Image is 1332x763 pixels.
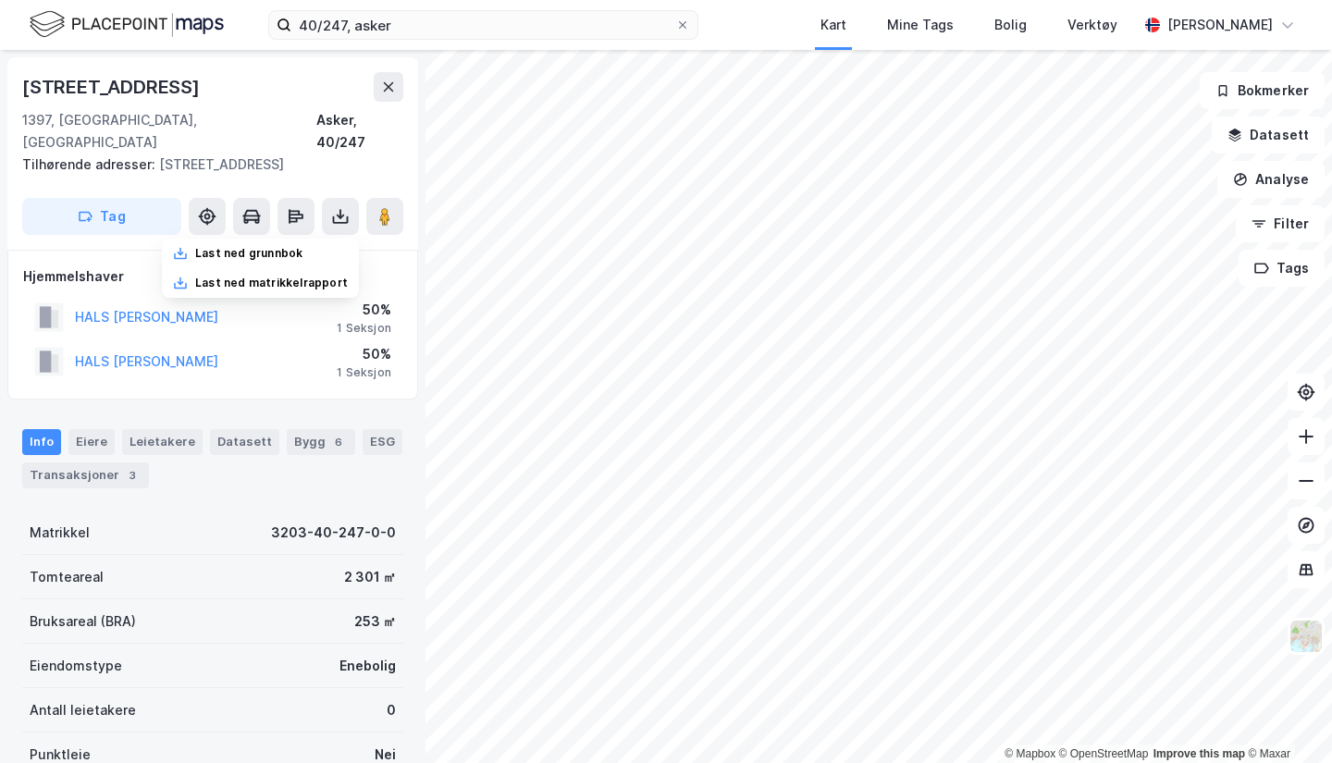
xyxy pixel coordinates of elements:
div: Enebolig [339,655,396,677]
span: Tilhørende adresser: [22,156,159,172]
div: Tomteareal [30,566,104,588]
button: Tags [1239,250,1325,287]
div: Bolig [994,14,1027,36]
a: OpenStreetMap [1059,747,1149,760]
div: [PERSON_NAME] [1167,14,1273,36]
input: Søk på adresse, matrikkel, gårdeiere, leietakere eller personer [291,11,675,39]
div: 6 [329,433,348,451]
div: 50% [337,343,391,365]
button: Analyse [1217,161,1325,198]
div: Mine Tags [887,14,954,36]
div: 2 301 ㎡ [344,566,396,588]
div: Asker, 40/247 [316,109,403,154]
div: Eiere [68,429,115,455]
div: ESG [363,429,402,455]
iframe: Chat Widget [1239,674,1332,763]
div: [STREET_ADDRESS] [22,154,388,176]
div: Hjemmelshaver [23,265,402,288]
div: Bygg [287,429,355,455]
div: 3203-40-247-0-0 [271,522,396,544]
button: Datasett [1212,117,1325,154]
div: 50% [337,299,391,321]
div: Last ned matrikkelrapport [195,276,348,290]
img: Z [1289,619,1324,654]
div: Antall leietakere [30,699,136,721]
a: Mapbox [1005,747,1055,760]
div: 1397, [GEOGRAPHIC_DATA], [GEOGRAPHIC_DATA] [22,109,316,154]
div: 3 [123,466,142,485]
div: Leietakere [122,429,203,455]
a: Improve this map [1153,747,1245,760]
img: logo.f888ab2527a4732fd821a326f86c7f29.svg [30,8,224,41]
div: [STREET_ADDRESS] [22,72,203,102]
div: Kontrollprogram for chat [1239,674,1332,763]
div: Transaksjoner [22,462,149,488]
div: Kart [820,14,846,36]
div: Datasett [210,429,279,455]
div: 253 ㎡ [354,610,396,633]
button: Tag [22,198,181,235]
div: Eiendomstype [30,655,122,677]
div: Bruksareal (BRA) [30,610,136,633]
div: 1 Seksjon [337,365,391,380]
button: Filter [1236,205,1325,242]
div: 1 Seksjon [337,321,391,336]
div: Matrikkel [30,522,90,544]
div: Info [22,429,61,455]
div: Last ned grunnbok [195,246,302,261]
div: Verktøy [1067,14,1117,36]
div: 0 [387,699,396,721]
button: Bokmerker [1200,72,1325,109]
